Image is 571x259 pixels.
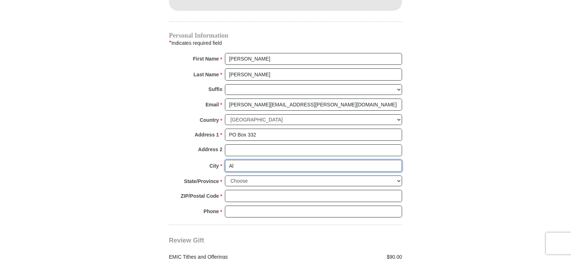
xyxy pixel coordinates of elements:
strong: Last Name [194,69,219,80]
strong: Address 2 [198,144,222,154]
strong: Address 1 [195,130,219,140]
strong: Suffix [208,84,222,94]
strong: First Name [193,54,219,64]
h4: Personal Information [169,33,402,38]
strong: Phone [204,206,219,216]
strong: Country [200,115,219,125]
strong: ZIP/Postal Code [181,191,219,201]
strong: City [209,161,219,171]
strong: Email [206,100,219,110]
strong: State/Province [184,176,219,186]
span: Review Gift [169,237,204,244]
div: Indicates required field [169,38,402,48]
